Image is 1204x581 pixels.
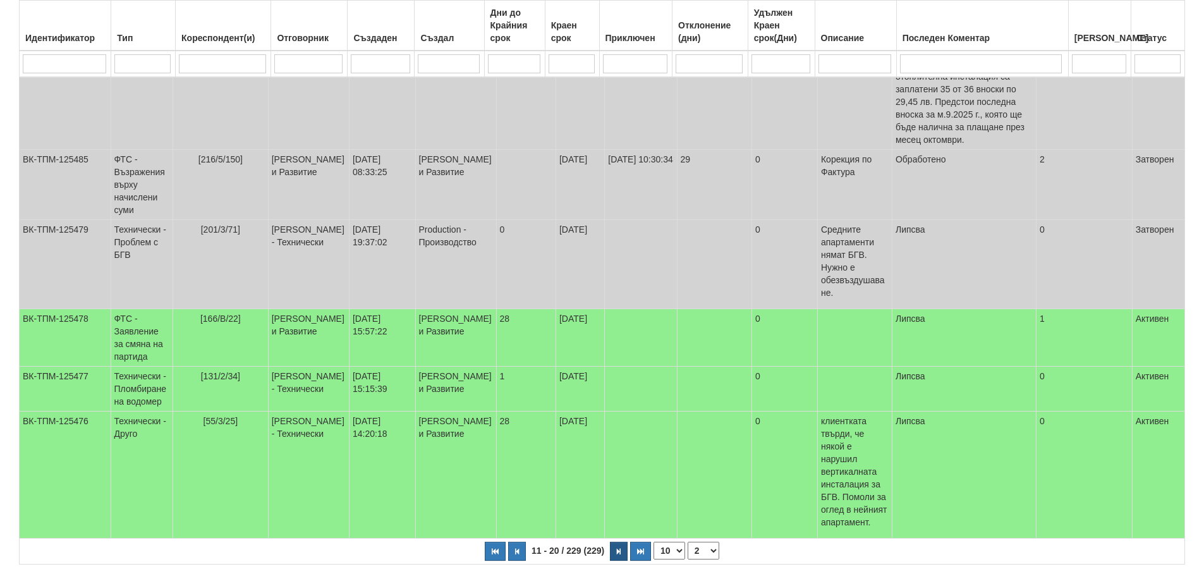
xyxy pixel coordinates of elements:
td: [PERSON_NAME] и Развитие [268,309,349,367]
div: Удължен Краен срок(Дни) [751,4,812,47]
td: ВК-ТПМ-125476 [20,412,111,539]
td: [DATE] [556,29,604,150]
td: 0 [751,412,817,539]
span: Липсва [896,224,925,235]
p: клиентката твърди, че някой е нарушил вертикалната инсталация за БГВ. Помоли за оглед в нейният а... [821,415,889,529]
td: [PERSON_NAME] и Развитие [415,412,496,539]
div: Идентификатор [23,29,107,47]
th: Идентификатор: No sort applied, activate to apply an ascending sort [20,1,111,51]
td: 0 [751,29,817,150]
div: Отговорник [274,29,344,47]
td: 2 [1036,150,1132,220]
th: Отклонение (дни): No sort applied, activate to apply an ascending sort [672,1,748,51]
td: 0 [751,150,817,220]
th: Брой Файлове: No sort applied, activate to apply an ascending sort [1068,1,1131,51]
span: Липсва [896,416,925,426]
div: Отклонение (дни) [676,16,745,47]
td: [DATE] 15:15:39 [349,367,415,412]
td: [DATE] 08:51:31 [349,29,415,150]
div: Последен Коментар [900,29,1065,47]
th: Статус: No sort applied, activate to apply an ascending sort [1131,1,1184,51]
td: [PERSON_NAME] - Технически [268,367,349,412]
p: Средните апартаменти нямат БГВ. Нужно е обезвъздушаване. [821,223,889,299]
th: Удължен Краен срок(Дни): No sort applied, activate to apply an ascending sort [748,1,815,51]
td: ВК-ТПМ-125478 [20,309,111,367]
td: [DATE] [556,309,604,367]
td: ВК-ТПМ-125479 [20,220,111,309]
td: [DATE] 10:30:34 [605,150,677,220]
th: Тип: No sort applied, activate to apply an ascending sort [111,1,176,51]
td: 0 [751,367,817,412]
div: Приключен [603,29,669,47]
td: Активен [1132,412,1184,539]
td: 0 [751,309,817,367]
td: 1 [1036,309,1132,367]
td: [PERSON_NAME] - Технически [268,220,349,309]
div: Създаден [351,29,411,47]
td: [PERSON_NAME] и Развитие [268,150,349,220]
td: Активен [1132,367,1184,412]
td: 2 [1036,29,1132,150]
td: ВК-ТПМ-125477 [20,367,111,412]
td: ФТС - Заявление за смяна на партида [111,309,173,367]
button: Предишна страница [508,542,526,561]
td: [PERSON_NAME] и Развитие [268,29,349,150]
td: ФТС - Уточнения по фактура [111,29,173,150]
div: [PERSON_NAME] [1072,29,1128,47]
td: [DATE] 15:57:22 [349,309,415,367]
td: [PERSON_NAME] и Развитие [415,367,496,412]
td: Технически - Пломбиране на водомер [111,367,173,412]
th: Последен Коментар: No sort applied, activate to apply an ascending sort [896,1,1068,51]
td: [PERSON_NAME] и Развитие [415,29,496,150]
span: Липсва [896,371,925,381]
button: Първа страница [485,542,506,561]
span: 28 [500,416,510,426]
th: Отговорник: No sort applied, activate to apply an ascending sort [271,1,348,51]
td: Активен [1132,309,1184,367]
td: Технически - Проблем с БГВ [111,220,173,309]
div: Описание [818,29,893,47]
td: 29 [677,29,751,150]
button: Следваща страница [610,542,628,561]
th: Създаден: No sort applied, activate to apply an ascending sort [348,1,415,51]
span: [55/3/25] [204,416,238,426]
div: Кореспондент(и) [179,29,267,47]
td: [DATE] 08:33:25 [349,150,415,220]
span: Здравейте, По фактура 1004285045/31.10.2022 г. за изграждане на хоризонтална отоплителна инсталац... [896,34,1025,145]
span: [166/В/22] [200,314,241,324]
td: 0 [1036,412,1132,539]
div: Създал [418,29,480,47]
td: 0 [1036,367,1132,412]
td: [DATE] [556,220,604,309]
div: Краен срок [549,16,596,47]
span: 28 [500,314,510,324]
td: [PERSON_NAME] - Технически [268,412,349,539]
th: Описание: No sort applied, activate to apply an ascending sort [815,1,896,51]
p: Корекция по Фактура [821,153,889,178]
td: 0 [751,220,817,309]
td: Технически - Друго [111,412,173,539]
td: [DATE] [556,367,604,412]
td: [PERSON_NAME] и Развитие [415,309,496,367]
td: Затворен [1132,150,1184,220]
th: Приключен: No sort applied, activate to apply an ascending sort [599,1,672,51]
th: Кореспондент(и): No sort applied, activate to apply an ascending sort [176,1,271,51]
td: [DATE] [556,412,604,539]
div: Тип [114,29,172,47]
td: Production - Производство [415,220,496,309]
span: Липсва [896,314,925,324]
td: [DATE] 19:37:02 [349,220,415,309]
th: Краен срок: No sort applied, activate to apply an ascending sort [545,1,599,51]
span: [131/2/34] [201,371,240,381]
td: Затворен [1132,220,1184,309]
div: Дни до Крайния срок [488,4,542,47]
span: 0 [500,224,505,235]
td: ВК-ТПМ-125485 [20,150,111,220]
span: Обработено [896,154,946,164]
div: Статус [1134,29,1181,47]
span: [216/5/150] [198,154,243,164]
td: [PERSON_NAME] и Развитие [415,150,496,220]
select: Брой редове на страница [654,542,685,560]
td: 29 [677,150,751,220]
td: [DATE] 11:04:39 [605,29,677,150]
